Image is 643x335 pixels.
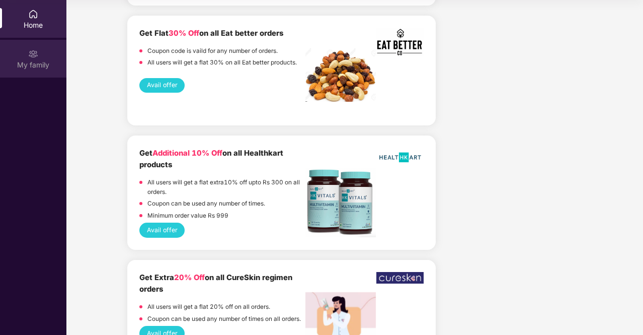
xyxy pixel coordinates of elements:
[305,168,376,237] img: Screenshot%202022-11-18%20at%2012.17.25%20PM.png
[147,199,265,209] p: Coupon can be used any number of times.
[169,29,199,38] span: 30% Off
[139,273,292,294] b: Get Extra on all CureSkin regimen orders
[147,58,297,68] p: All users will get a flat 30% on all Eat better products.
[147,46,278,56] p: Coupon code is vaild for any number of orders.
[376,148,424,167] img: HealthKart-Logo-702x526.png
[28,9,38,19] img: svg+xml;base64,PHN2ZyBpZD0iSG9tZSIgeG1sbnM9Imh0dHA6Ly93d3cudzMub3JnLzIwMDAvc3ZnIiB3aWR0aD0iMjAiIG...
[376,28,424,57] img: Screenshot%202022-11-17%20at%202.10.19%20PM.png
[139,223,185,237] button: Avail offer
[139,29,284,38] b: Get Flat on all Eat better orders
[174,273,205,282] span: 20% Off
[147,302,270,312] p: All users will get a flat 20% off on all orders.
[376,272,424,284] img: WhatsApp%20Image%202022-12-23%20at%206.17.28%20PM.jpeg
[139,78,185,93] button: Avail offer
[147,178,305,196] p: All users will get a flat extra10% off upto Rs 300 on all orders.
[147,211,228,221] p: Minimum order value Rs 999
[152,149,222,158] span: Additional 10% Off
[28,49,38,59] img: svg+xml;base64,PHN2ZyB3aWR0aD0iMjAiIGhlaWdodD0iMjAiIHZpZXdCb3g9IjAgMCAyMCAyMCIgZmlsbD0ibm9uZSIgeG...
[147,314,301,324] p: Coupon can be used any number of times on all orders.
[139,149,283,169] b: Get on all Healthkart products
[305,48,376,102] img: Screenshot%202022-11-18%20at%2012.32.13%20PM.png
